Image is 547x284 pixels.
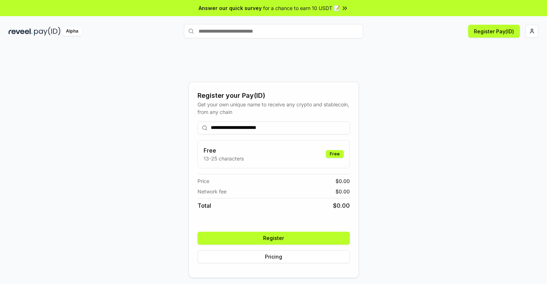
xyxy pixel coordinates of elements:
[468,25,520,38] button: Register Pay(ID)
[198,101,350,116] div: Get your own unique name to receive any crypto and stablecoin, from any chain
[336,177,350,185] span: $ 0.00
[198,232,350,245] button: Register
[336,188,350,195] span: $ 0.00
[199,4,262,12] span: Answer our quick survey
[198,177,209,185] span: Price
[34,27,61,36] img: pay_id
[204,146,244,155] h3: Free
[198,201,211,210] span: Total
[326,150,344,158] div: Free
[198,91,350,101] div: Register your Pay(ID)
[62,27,82,36] div: Alpha
[333,201,350,210] span: $ 0.00
[9,27,33,36] img: reveel_dark
[198,188,227,195] span: Network fee
[198,250,350,263] button: Pricing
[204,155,244,162] p: 13-25 characters
[263,4,340,12] span: for a chance to earn 10 USDT 📝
